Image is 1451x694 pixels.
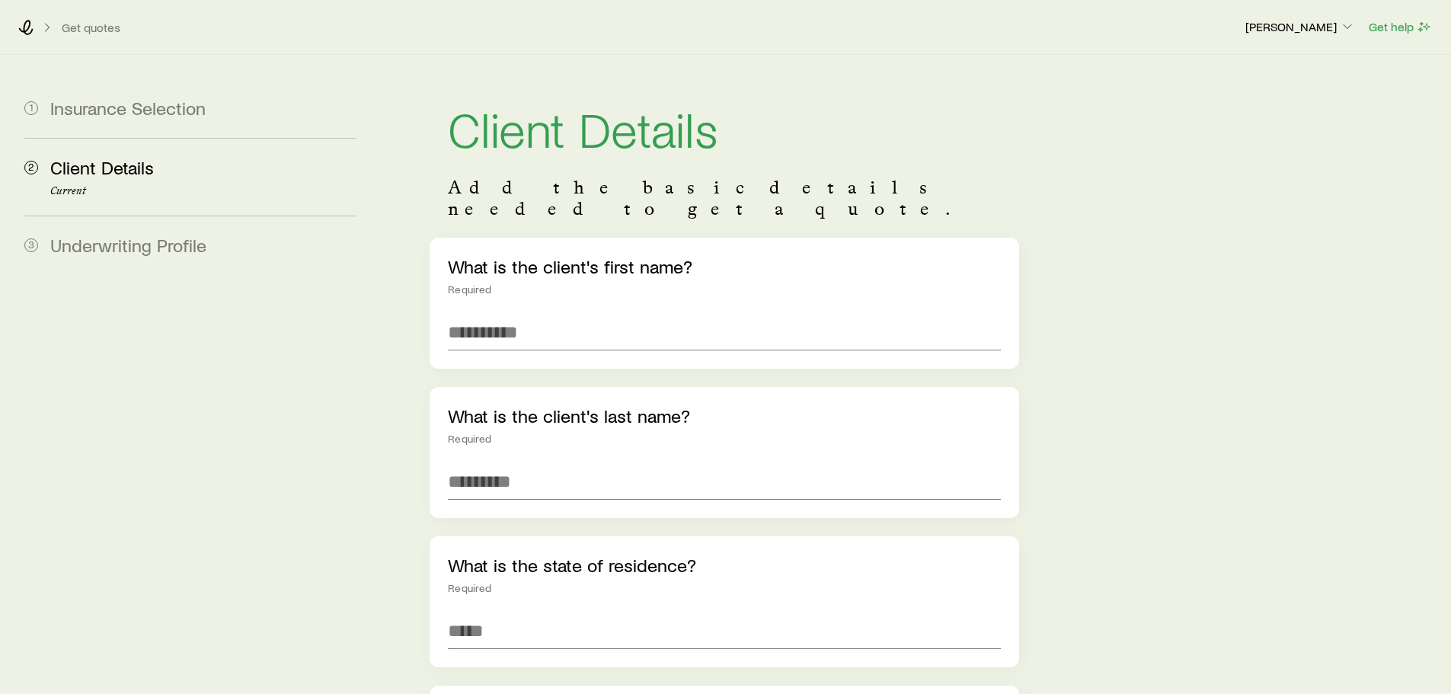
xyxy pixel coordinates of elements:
[50,234,206,256] span: Underwriting Profile
[448,582,1000,594] div: Required
[1245,19,1355,34] p: [PERSON_NAME]
[448,256,1000,277] p: What is the client's first name?
[50,185,356,197] p: Current
[1368,18,1433,36] button: Get help
[1245,18,1356,37] button: [PERSON_NAME]
[50,97,206,119] span: Insurance Selection
[448,283,1000,296] div: Required
[24,161,38,174] span: 2
[448,555,1000,576] p: What is the state of residence?
[61,21,121,35] button: Get quotes
[24,101,38,115] span: 1
[448,177,1000,219] p: Add the basic details needed to get a quote.
[24,238,38,252] span: 3
[50,156,154,178] span: Client Details
[448,405,1000,427] p: What is the client's last name?
[448,433,1000,445] div: Required
[448,104,1000,152] h1: Client Details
